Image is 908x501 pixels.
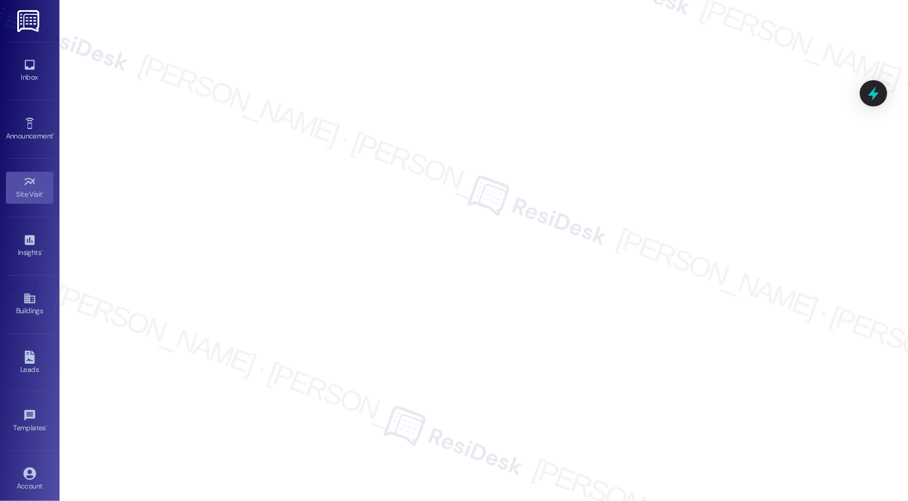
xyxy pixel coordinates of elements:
a: Account [6,464,54,496]
a: Leads [6,347,54,379]
span: • [43,188,45,197]
span: • [46,422,48,430]
a: Buildings [6,288,54,320]
a: Site Visit • [6,172,54,204]
span: • [41,247,43,255]
span: • [53,130,55,138]
img: ResiDesk Logo [17,10,42,32]
a: Inbox [6,55,54,87]
a: Templates • [6,405,54,437]
a: Insights • [6,230,54,262]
